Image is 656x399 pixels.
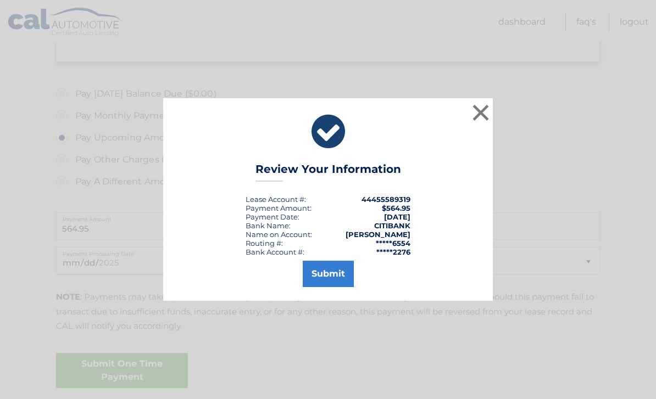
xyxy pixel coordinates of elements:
button: Submit [303,261,354,287]
span: [DATE] [384,212,410,221]
button: × [470,102,492,123]
div: Payment Amount: [246,204,312,212]
div: Routing #: [246,239,283,248]
strong: [PERSON_NAME] [346,230,410,239]
strong: CITIBANK [374,221,410,230]
div: : [246,212,299,221]
span: $564.95 [382,204,410,212]
div: Lease Account #: [246,195,306,204]
h3: Review Your Information [255,162,401,182]
div: Name on Account: [246,230,312,239]
span: Payment Date [246,212,298,221]
strong: 44455589319 [362,195,410,204]
div: Bank Name: [246,221,291,230]
div: Bank Account #: [246,248,304,256]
